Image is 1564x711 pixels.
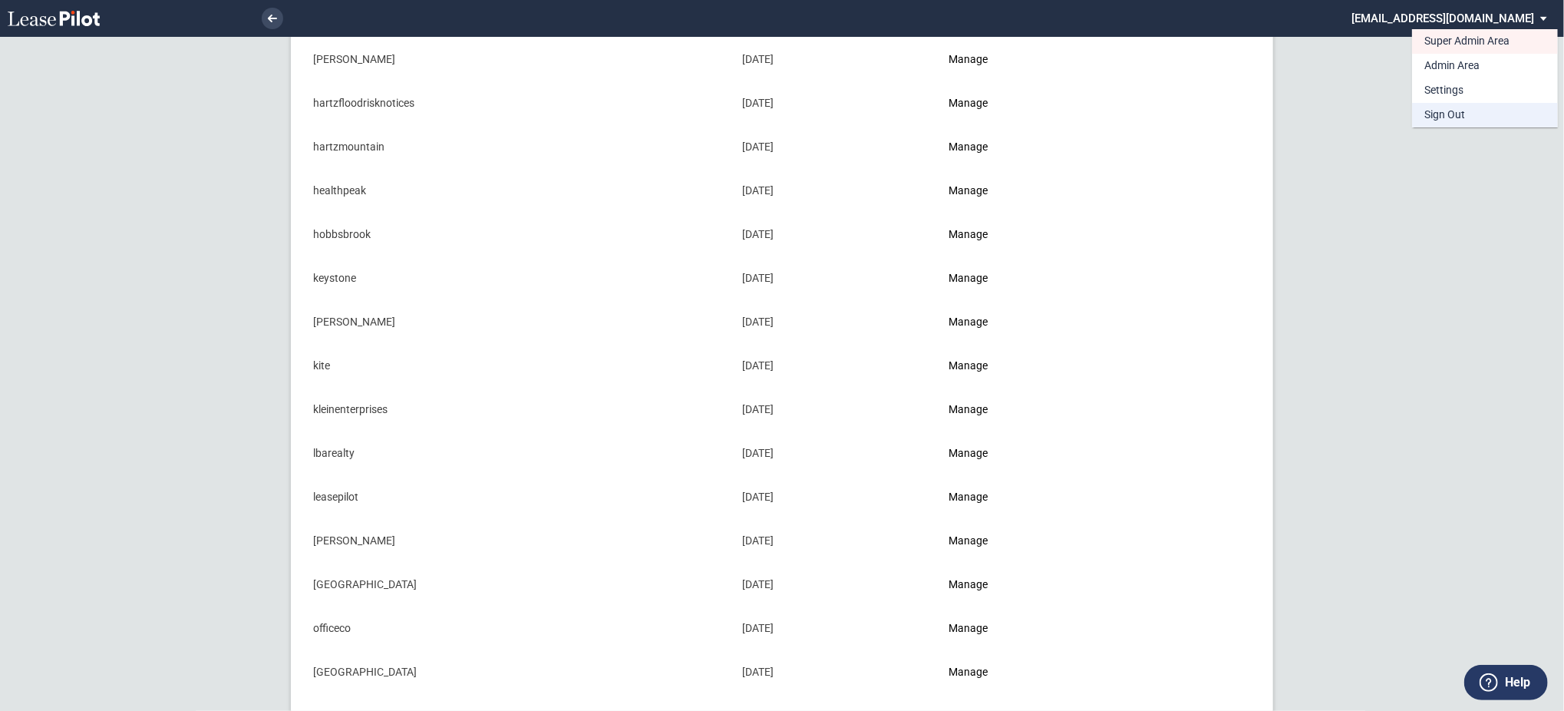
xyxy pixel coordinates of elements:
[1424,107,1465,123] div: Sign Out
[1464,665,1548,700] button: Help
[1424,34,1510,49] div: Super Admin Area
[1505,673,1530,693] label: Help
[1424,58,1480,74] div: Admin Area
[1424,83,1463,98] div: Settings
